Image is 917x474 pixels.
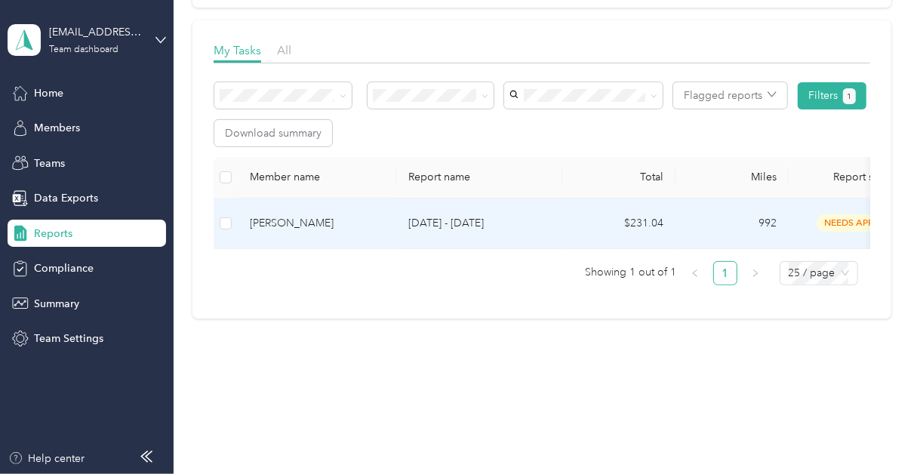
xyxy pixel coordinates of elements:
p: [DATE] - [DATE] [408,215,550,232]
li: 1 [713,261,737,285]
td: $231.04 [562,199,675,249]
span: 1 [848,90,852,103]
span: Showing 1 out of 1 [586,261,677,284]
button: Filters1 [798,82,866,109]
th: Report name [396,157,562,199]
div: Member name [250,171,384,183]
div: Page Size [780,261,858,285]
div: Team dashboard [49,45,118,54]
td: 992 [675,199,789,249]
span: Home [34,85,63,101]
span: Team Settings [34,331,103,346]
button: 1 [843,88,856,104]
div: [PERSON_NAME] [250,215,384,232]
div: Total [574,171,663,183]
span: left [691,269,700,278]
li: Next Page [743,261,768,285]
span: Teams [34,155,65,171]
span: Compliance [34,260,94,276]
button: right [743,261,768,285]
span: My Tasks [214,43,261,57]
span: Summary [34,296,79,312]
span: right [751,269,760,278]
span: needs approval [817,214,912,232]
button: Download summary [214,120,332,146]
div: [EMAIL_ADDRESS][DOMAIN_NAME] [49,24,143,40]
button: left [683,261,707,285]
th: Member name [238,157,396,199]
div: Miles [688,171,777,183]
span: Data Exports [34,190,98,206]
button: Flagged reports [673,82,787,109]
button: Help center [8,451,85,466]
span: 25 / page [789,262,849,285]
span: Reports [34,226,72,242]
a: 1 [714,262,737,285]
li: Previous Page [683,261,707,285]
span: Members [34,120,80,136]
span: All [277,43,291,57]
iframe: Everlance-gr Chat Button Frame [832,389,917,474]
